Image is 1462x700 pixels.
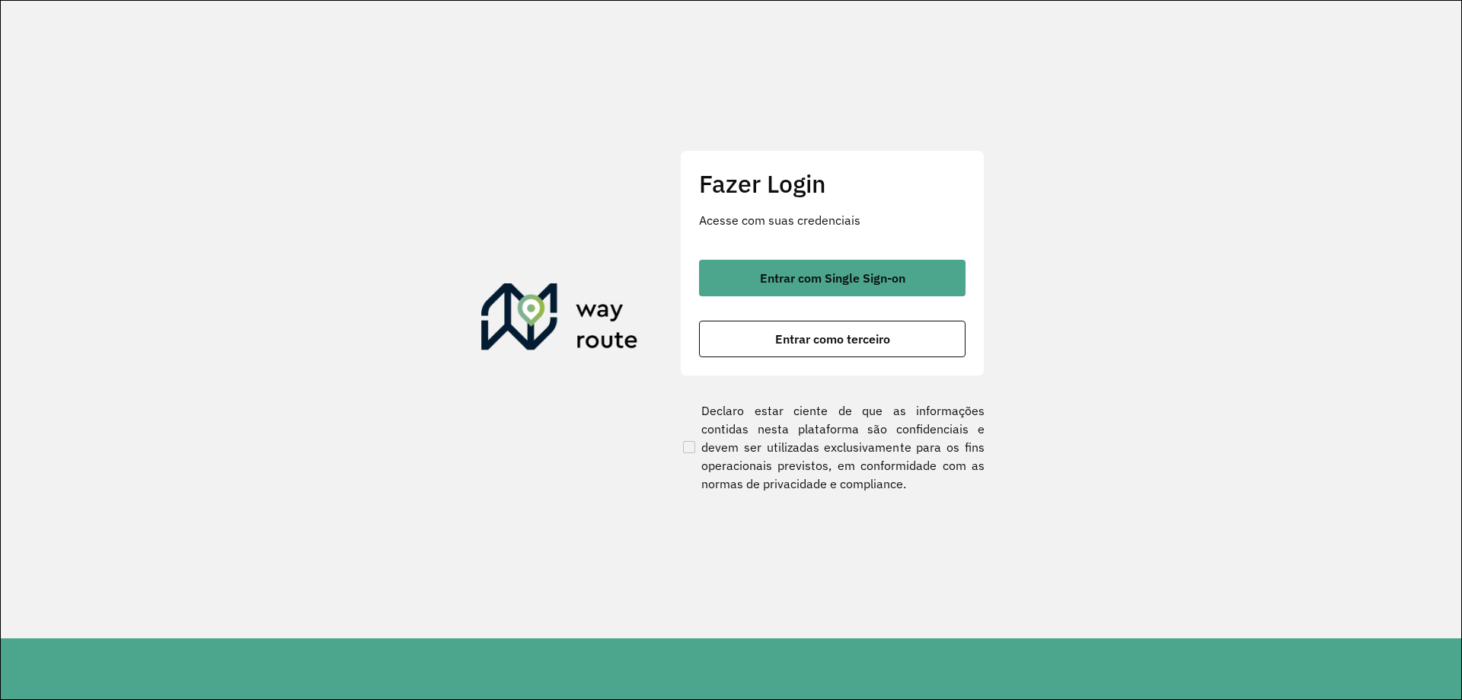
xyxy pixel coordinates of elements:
button: button [699,260,966,296]
span: Entrar como terceiro [775,333,890,345]
button: button [699,321,966,357]
p: Acesse com suas credenciais [699,211,966,229]
span: Entrar com Single Sign-on [760,272,905,284]
label: Declaro estar ciente de que as informações contidas nesta plataforma são confidenciais e devem se... [680,401,985,493]
h2: Fazer Login [699,169,966,198]
img: Roteirizador AmbevTech [481,283,638,356]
